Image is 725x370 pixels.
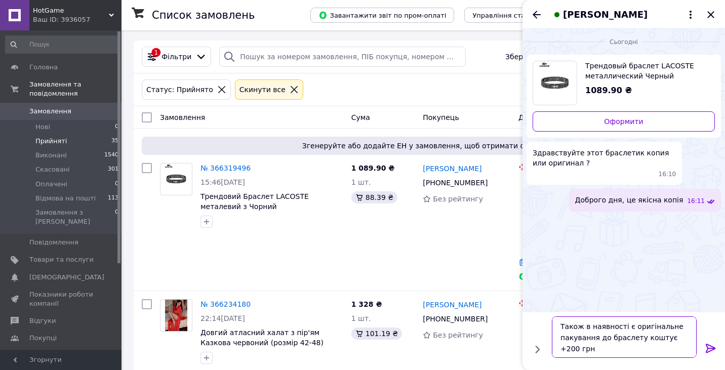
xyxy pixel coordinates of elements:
span: [DEMOGRAPHIC_DATA] [29,273,104,282]
div: [PHONE_NUMBER] [421,312,490,326]
a: [PERSON_NAME] [423,300,481,310]
button: Закрити [705,9,717,21]
span: Замовлення [160,113,205,121]
span: Cума [351,113,370,121]
span: 1540 [104,151,118,160]
div: Статус: Прийнято [144,84,215,95]
span: Головна [29,63,58,72]
span: Нові [35,122,50,132]
button: Управління статусами [464,8,558,23]
input: Пошук [5,35,119,54]
button: Назад [531,9,543,21]
span: 0 [115,122,118,132]
h1: Список замовлень [152,9,255,21]
span: Без рейтингу [433,195,483,203]
span: 16:11 12.10.2025 [687,197,705,205]
span: Доставка та оплата [518,113,593,121]
button: Показати кнопки [531,343,544,356]
span: Збережені фільтри: [505,52,579,62]
a: [PERSON_NAME] [423,163,481,174]
span: Замовлення з [PERSON_NAME] [35,208,115,226]
span: 1 328 ₴ [351,300,382,308]
input: Пошук за номером замовлення, ПІБ покупця, номером телефону, Email, номером накладної [219,47,466,67]
span: Завантажити звіт по пром-оплаті [318,11,446,20]
span: 1 шт. [351,314,371,322]
button: Завантажити звіт по пром-оплаті [310,8,454,23]
span: Показники роботи компанії [29,290,94,308]
span: HotGame [33,6,109,15]
span: Без рейтингу [433,331,483,339]
span: Фільтри [162,52,191,62]
img: 6776466361_w700_h500_trendovyj-braslet-lacoste.jpg [539,61,572,105]
span: Покупці [29,334,57,343]
div: Cкинути все [237,84,288,95]
span: [PERSON_NAME] [563,8,648,21]
span: 22:14[DATE] [200,314,245,322]
span: Прийняті [35,137,67,146]
span: Відмова на пошті [35,194,96,203]
a: Оформити [533,111,715,132]
span: Замовлення [29,107,71,116]
span: 1 шт. [351,178,371,186]
span: 0 [115,208,118,226]
span: Скасовані [35,165,70,174]
a: Фото товару [160,299,192,332]
div: [PHONE_NUMBER] [421,176,490,190]
span: 301 [108,165,118,174]
span: 1 089.90 ₴ [351,164,395,172]
span: 15:46[DATE] [200,178,245,186]
span: Товари та послуги [29,255,94,264]
span: Трендовый браслет LACOSTE металлический Черный [585,61,707,81]
button: [PERSON_NAME] [551,8,697,21]
textarea: Також в наявності є оригінальне пакування до браслету коштує +200 грн [552,316,697,358]
div: 88.39 ₴ [351,191,397,203]
div: Ваш ID: 3936057 [33,15,122,24]
span: 1089.90 ₴ [585,86,632,95]
img: Фото товару [165,163,188,195]
a: Переглянути товар [533,61,715,105]
a: Довгий атласний халат з пір'ям Казкова червоний (розмір 42-48) [200,328,324,347]
span: Замовлення та повідомлення [29,80,122,98]
a: № 366234180 [200,300,251,308]
span: Покупець [423,113,459,121]
span: 0 [115,180,118,189]
div: 12.10.2025 [527,36,721,47]
span: Повідомлення [29,238,78,247]
a: Трендовий Браслет LACOSTE металевий з Чорний [200,192,309,211]
span: Доброго дня, це якісна копія [575,195,683,205]
span: Здравствуйте этот браслетик копия или оригинал ? [533,148,676,168]
a: № 366319496 [200,164,251,172]
span: Оплачені [35,180,67,189]
a: Фото товару [160,163,192,195]
span: Управління статусами [472,12,550,19]
span: 16:10 12.10.2025 [659,170,676,179]
span: Сьогодні [606,38,642,47]
img: Фото товару [165,300,188,331]
span: 35 [111,137,118,146]
span: 113 [108,194,118,203]
span: Згенеруйте або додайте ЕН у замовлення, щоб отримати оплату [146,141,703,151]
span: Відгуки [29,316,56,325]
span: Виконані [35,151,67,160]
div: 101.19 ₴ [351,327,402,340]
